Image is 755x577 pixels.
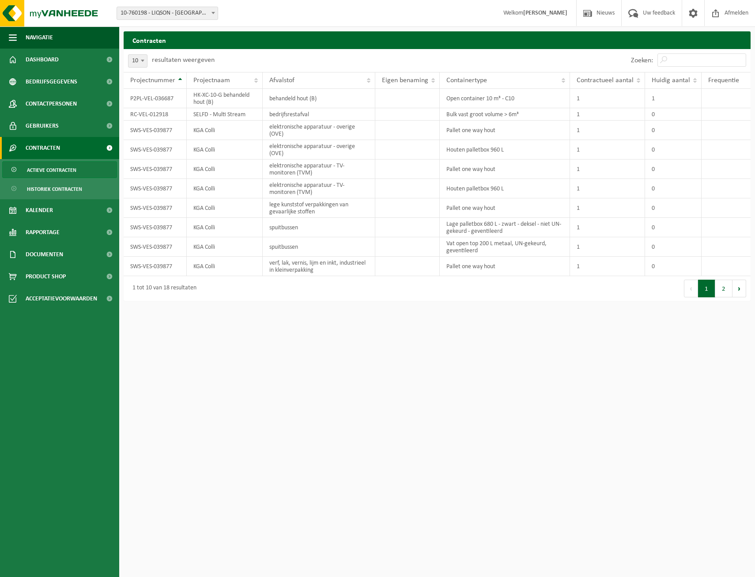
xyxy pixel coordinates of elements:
td: Pallet one way hout [440,198,570,218]
td: KGA Colli [187,140,263,159]
td: Open container 10 m³ - C10 [440,89,570,108]
span: Huidig aantal [652,77,690,84]
td: Pallet one way hout [440,121,570,140]
td: KGA Colli [187,159,263,179]
td: Houten palletbox 960 L [440,140,570,159]
td: Pallet one way hout [440,159,570,179]
td: 1 [570,179,645,198]
span: Projectnaam [193,77,230,84]
span: Navigatie [26,27,53,49]
td: elektronische apparatuur - TV-monitoren (TVM) [263,159,375,179]
td: 1 [570,121,645,140]
a: Historiek contracten [2,180,117,197]
td: elektronische apparatuur - overige (OVE) [263,140,375,159]
td: verf, lak, vernis, lijm en inkt, industrieel in kleinverpakking [263,257,375,276]
td: SWS-VES-039877 [124,159,187,179]
td: Bulk vast groot volume > 6m³ [440,108,570,121]
td: Vat open top 200 L metaal, UN-gekeurd, geventileerd [440,237,570,257]
td: 0 [645,140,702,159]
td: 1 [570,257,645,276]
span: 10 [128,55,147,67]
td: KGA Colli [187,198,263,218]
span: 10 [128,54,147,68]
td: 0 [645,108,702,121]
td: SWS-VES-039877 [124,140,187,159]
td: KGA Colli [187,257,263,276]
button: Next [732,280,746,297]
td: SWS-VES-039877 [124,179,187,198]
span: Product Shop [26,266,66,288]
td: SWS-VES-039877 [124,198,187,218]
td: P2PL-VEL-036687 [124,89,187,108]
td: spuitbussen [263,218,375,237]
span: 10-760198 - LIQSON - ROESELARE [117,7,218,19]
div: 1 tot 10 van 18 resultaten [128,281,196,296]
td: behandeld hout (B) [263,89,375,108]
button: Previous [684,280,698,297]
td: RC-VEL-012918 [124,108,187,121]
td: SWS-VES-039877 [124,218,187,237]
td: KGA Colli [187,237,263,257]
span: Contactpersonen [26,93,77,115]
td: 0 [645,179,702,198]
td: 0 [645,218,702,237]
span: Dashboard [26,49,59,71]
td: bedrijfsrestafval [263,108,375,121]
td: lege kunststof verpakkingen van gevaarlijke stoffen [263,198,375,218]
button: 2 [715,280,732,297]
span: Projectnummer [130,77,175,84]
span: Contractueel aantal [577,77,634,84]
span: Bedrijfsgegevens [26,71,77,93]
td: 1 [570,89,645,108]
td: 0 [645,121,702,140]
td: 1 [645,89,702,108]
span: Containertype [446,77,487,84]
td: 0 [645,257,702,276]
td: 0 [645,237,702,257]
td: 0 [645,198,702,218]
td: KGA Colli [187,218,263,237]
td: 1 [570,159,645,179]
td: HK-XC-10-G behandeld hout (B) [187,89,263,108]
button: 1 [698,280,715,297]
td: 0 [645,159,702,179]
td: SWS-VES-039877 [124,121,187,140]
td: elektronische apparatuur - TV-monitoren (TVM) [263,179,375,198]
td: Houten palletbox 960 L [440,179,570,198]
span: Frequentie [708,77,739,84]
td: 1 [570,237,645,257]
label: resultaten weergeven [152,57,215,64]
span: Afvalstof [269,77,294,84]
h2: Contracten [124,31,751,49]
span: Actieve contracten [27,162,76,178]
td: 1 [570,140,645,159]
span: Eigen benaming [382,77,428,84]
strong: [PERSON_NAME] [523,10,567,16]
span: Contracten [26,137,60,159]
span: 10-760198 - LIQSON - ROESELARE [117,7,218,20]
td: SWS-VES-039877 [124,237,187,257]
span: Kalender [26,199,53,221]
span: Acceptatievoorwaarden [26,288,97,310]
td: 1 [570,198,645,218]
span: Gebruikers [26,115,59,137]
span: Historiek contracten [27,181,82,197]
td: KGA Colli [187,179,263,198]
td: KGA Colli [187,121,263,140]
td: elektronische apparatuur - overige (OVE) [263,121,375,140]
td: SWS-VES-039877 [124,257,187,276]
td: Lage palletbox 680 L - zwart - deksel - niet UN-gekeurd - geventileerd [440,218,570,237]
label: Zoeken: [631,57,653,64]
td: 1 [570,108,645,121]
a: Actieve contracten [2,161,117,178]
td: spuitbussen [263,237,375,257]
td: 1 [570,218,645,237]
td: SELFD - Multi Stream [187,108,263,121]
td: Pallet one way hout [440,257,570,276]
span: Documenten [26,243,63,266]
span: Rapportage [26,221,60,243]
